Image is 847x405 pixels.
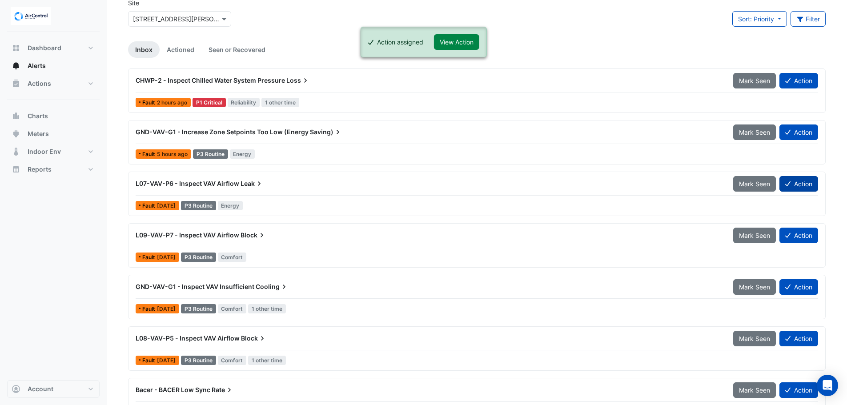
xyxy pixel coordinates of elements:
button: Mark Seen [733,279,776,295]
span: Bacer - BACER Low Sync [136,386,210,393]
span: L07-VAV-P6 - Inspect VAV Airflow [136,180,239,187]
button: Reports [7,160,100,178]
span: Wed 01-Oct-2025 12:15 AEST [157,305,176,312]
button: Meters [7,125,100,143]
span: Reliability [228,98,260,107]
button: Dashboard [7,39,100,57]
span: Wed 15-Oct-2025 06:30 AEST [157,151,188,157]
a: Actioned [160,41,201,58]
span: L09-VAV-P7 - Inspect VAV Airflow [136,231,239,239]
button: Mark Seen [733,73,776,88]
button: Mark Seen [733,124,776,140]
span: Actions [28,79,51,88]
app-icon: Charts [12,112,20,120]
span: Mark Seen [739,386,770,394]
span: Tue 30-Sep-2025 12:30 AEST [157,357,176,364]
button: Action [779,228,818,243]
button: Account [7,380,100,398]
div: Open Intercom Messenger [817,375,838,396]
span: Comfort [218,356,247,365]
span: Wed 15-Oct-2025 08:45 AEST [157,99,187,106]
button: Action [779,176,818,192]
span: Mark Seen [739,180,770,188]
span: 1 other time [248,304,286,313]
app-icon: Reports [12,165,20,174]
button: Action [779,331,818,346]
span: Fault [142,152,157,157]
button: Charts [7,107,100,125]
button: View Action [434,34,479,50]
span: Loss [286,76,310,85]
span: Reports [28,165,52,174]
button: Indoor Env [7,143,100,160]
span: Leak [241,179,264,188]
span: L08-VAV-P5 - Inspect VAV Airflow [136,334,240,342]
button: Mark Seen [733,331,776,346]
span: Alerts [28,61,46,70]
button: Filter [791,11,826,27]
span: Mark Seen [739,128,770,136]
app-icon: Dashboard [12,44,20,52]
button: Action [779,382,818,398]
span: Account [28,385,53,393]
span: Rate [212,385,234,394]
a: Seen or Recovered [201,41,273,58]
span: Fault [142,100,157,105]
span: Indoor Env [28,147,61,156]
div: Action assigned [377,37,423,47]
button: Alerts [7,57,100,75]
div: P3 Routine [181,201,216,210]
span: Fault [142,203,157,209]
span: Dashboard [28,44,61,52]
span: Block [241,231,266,240]
span: Mark Seen [739,283,770,291]
div: P1 Critical [193,98,226,107]
span: Charts [28,112,48,120]
button: Mark Seen [733,228,776,243]
span: Thu 02-Oct-2025 07:15 AEST [157,254,176,261]
span: GND-VAV-G1 - Increase Zone Setpoints Too Low (Energy [136,128,309,136]
span: Mon 06-Oct-2025 13:15 AEST [157,202,176,209]
span: 1 other time [248,356,286,365]
button: Action [779,279,818,295]
a: Inbox [128,41,160,58]
span: Block [241,334,267,343]
span: Fault [142,306,157,312]
span: Comfort [218,304,247,313]
span: Fault [142,358,157,363]
span: CHWP-2 - Inspect Chilled Water System Pressure [136,76,285,84]
button: Mark Seen [733,382,776,398]
span: Sort: Priority [738,15,774,23]
app-icon: Alerts [12,61,20,70]
span: Comfort [218,253,247,262]
button: Sort: Priority [732,11,787,27]
span: Energy [230,149,255,159]
app-icon: Actions [12,79,20,88]
div: P3 Routine [181,253,216,262]
span: Saving) [310,128,342,136]
span: Cooling [256,282,289,291]
button: Action [779,73,818,88]
span: Energy [218,201,243,210]
span: 1 other time [261,98,299,107]
span: GND-VAV-G1 - Inspect VAV Insufficient [136,283,254,290]
button: Actions [7,75,100,92]
div: P3 Routine [181,304,216,313]
button: Mark Seen [733,176,776,192]
span: Mark Seen [739,232,770,239]
span: Mark Seen [739,77,770,84]
img: Company Logo [11,7,51,25]
span: Fault [142,255,157,260]
app-icon: Meters [12,129,20,138]
button: Action [779,124,818,140]
div: P3 Routine [193,149,228,159]
div: P3 Routine [181,356,216,365]
span: Meters [28,129,49,138]
app-icon: Indoor Env [12,147,20,156]
span: Mark Seen [739,335,770,342]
